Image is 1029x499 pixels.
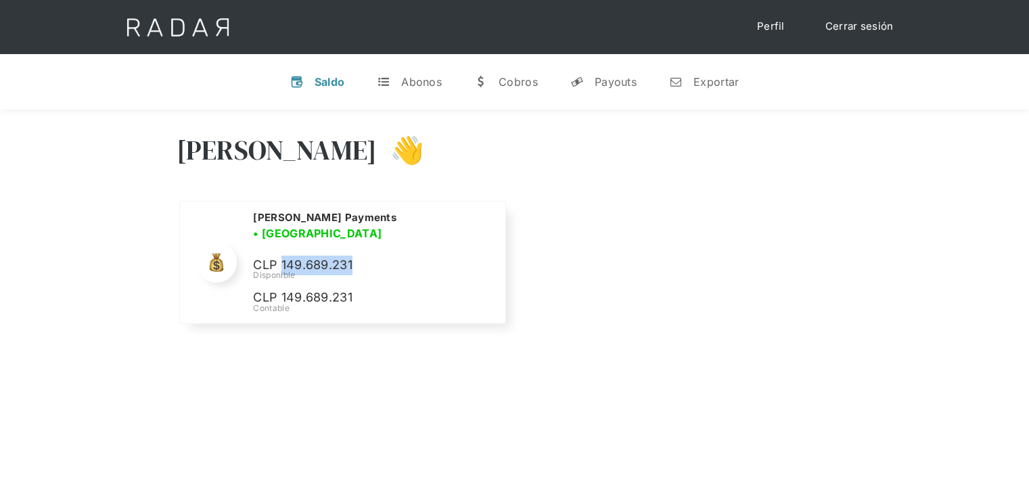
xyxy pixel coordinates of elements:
[744,14,798,40] a: Perfil
[595,75,637,89] div: Payouts
[253,225,382,241] h3: • [GEOGRAPHIC_DATA]
[669,75,683,89] div: n
[253,288,456,308] p: CLP 149.689.231
[253,256,456,275] p: CLP 149.689.231
[177,133,378,167] h3: [PERSON_NAME]
[693,75,739,89] div: Exportar
[377,75,390,89] div: t
[253,269,488,281] div: Disponible
[474,75,488,89] div: w
[315,75,345,89] div: Saldo
[377,133,424,167] h3: 👋
[570,75,584,89] div: y
[401,75,442,89] div: Abonos
[253,302,488,314] div: Contable
[253,211,396,224] h2: [PERSON_NAME] Payments
[499,75,538,89] div: Cobros
[290,75,304,89] div: v
[812,14,907,40] a: Cerrar sesión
